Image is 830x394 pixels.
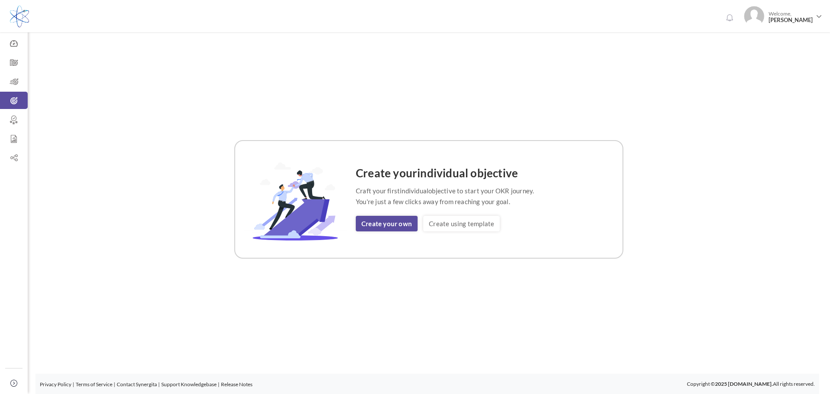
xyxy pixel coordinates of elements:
span: individual objective [417,166,518,180]
li: | [218,380,220,389]
img: OKR-Template-Image.svg [244,158,347,240]
li: | [73,380,74,389]
p: Craft your first objective to start your OKR journey. You're just a few clicks away from reaching... [356,186,534,207]
a: Photo Welcome,[PERSON_NAME] [741,3,826,28]
h4: Create your [356,167,534,179]
b: 2025 [DOMAIN_NAME]. [715,381,773,387]
img: Logo [10,6,29,27]
img: Photo [744,6,764,26]
span: [PERSON_NAME] [769,17,813,23]
a: Support Knowledgebase [161,381,217,388]
span: individual [400,187,428,195]
li: | [158,380,160,389]
a: Notifications [722,11,736,25]
a: Create your own [356,216,418,231]
a: Contact Synergita [117,381,157,388]
p: Copyright © All rights reserved. [687,380,815,388]
a: Create using template [423,216,500,231]
li: | [114,380,115,389]
a: Terms of Service [76,381,112,388]
a: Release Notes [221,381,252,388]
span: Welcome, [764,6,815,28]
a: Privacy Policy [40,381,71,388]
